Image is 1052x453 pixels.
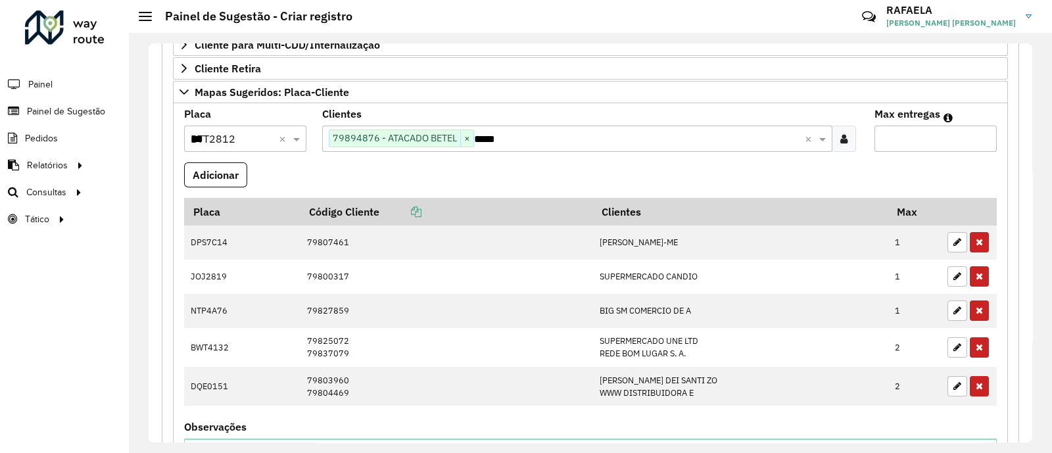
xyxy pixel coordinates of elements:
span: 79894876 - ATACADO BETEL [329,130,460,146]
td: BWT4132 [184,328,300,367]
h2: Painel de Sugestão - Criar registro [152,9,352,24]
a: Cliente para Multi-CDD/Internalização [173,34,1008,56]
span: Painel [28,78,53,91]
span: Cliente para Multi-CDD/Internalização [195,39,380,50]
span: × [460,131,473,147]
td: SUPERMERCADO CANDIO [593,260,888,294]
td: 1 [888,294,941,328]
label: Placa [184,106,211,122]
th: Max [888,198,941,226]
td: [PERSON_NAME] DEI SANTI ZO WWW DISTRIBUIDORA E [593,367,888,406]
h3: RAFAELA [886,4,1016,16]
a: Cliente Retira [173,57,1008,80]
th: Código Cliente [300,198,592,226]
em: Máximo de clientes que serão colocados na mesma rota com os clientes informados [944,112,953,123]
a: Contato Rápido [855,3,883,31]
td: NTP4A76 [184,294,300,328]
label: Max entregas [874,106,940,122]
td: 1 [888,260,941,294]
td: 79827859 [300,294,592,328]
td: JOJ2819 [184,260,300,294]
th: Clientes [593,198,888,226]
label: Observações [184,419,247,435]
td: BIG SM COMERCIO DE A [593,294,888,328]
td: 79807461 [300,226,592,260]
td: 2 [888,367,941,406]
td: 1 [888,226,941,260]
span: Clear all [279,131,290,147]
span: Relatórios [27,158,68,172]
td: DQE0151 [184,367,300,406]
td: 79800317 [300,260,592,294]
span: Tático [25,212,49,226]
td: 79825072 79837079 [300,328,592,367]
span: Consultas [26,185,66,199]
span: Mapas Sugeridos: Placa-Cliente [195,87,349,97]
td: [PERSON_NAME]-ME [593,226,888,260]
span: Pedidos [25,131,58,145]
th: Placa [184,198,300,226]
td: 2 [888,328,941,367]
td: SUPERMERCADO UNE LTD REDE BOM LUGAR S. A. [593,328,888,367]
span: [PERSON_NAME] [PERSON_NAME] [886,17,1016,29]
td: 79803960 79804469 [300,367,592,406]
span: Painel de Sugestão [27,105,105,118]
label: Clientes [322,106,362,122]
span: Cliente Retira [195,63,261,74]
button: Adicionar [184,162,247,187]
a: Mapas Sugeridos: Placa-Cliente [173,81,1008,103]
a: Copiar [379,205,421,218]
span: Clear all [805,131,816,147]
td: DPS7C14 [184,226,300,260]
